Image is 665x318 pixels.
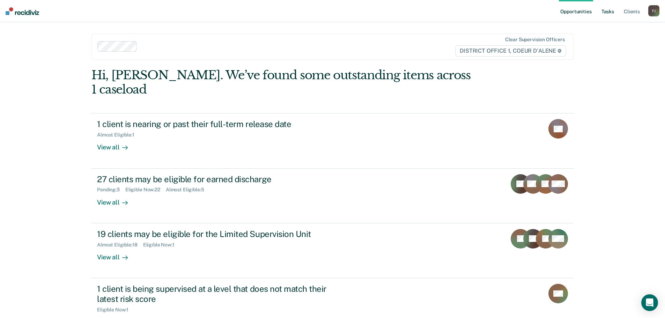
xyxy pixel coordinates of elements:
div: Almost Eligible : 5 [166,187,210,193]
div: 1 client is being supervised at a level that does not match their latest risk score [97,284,342,304]
div: View all [97,138,136,151]
div: Clear supervision officers [505,37,564,43]
div: View all [97,247,136,261]
div: Hi, [PERSON_NAME]. We’ve found some outstanding items across 1 caseload [91,68,477,97]
a: 19 clients may be eligible for the Limited Supervision UnitAlmost Eligible:18Eligible Now:1View all [91,223,574,278]
div: Almost Eligible : 18 [97,242,143,248]
div: Pending : 3 [97,187,125,193]
div: 27 clients may be eligible for earned discharge [97,174,342,184]
div: 1 client is nearing or past their full-term release date [97,119,342,129]
div: Almost Eligible : 1 [97,132,140,138]
div: Open Intercom Messenger [641,294,658,311]
div: Eligible Now : 22 [125,187,166,193]
a: 1 client is nearing or past their full-term release dateAlmost Eligible:1View all [91,113,574,168]
div: View all [97,193,136,206]
a: 27 clients may be eligible for earned dischargePending:3Eligible Now:22Almost Eligible:5View all [91,169,574,223]
span: DISTRICT OFFICE 1, COEUR D'ALENE [455,45,566,57]
button: FJ [648,5,659,16]
div: Eligible Now : 1 [143,242,180,248]
img: Recidiviz [6,7,39,15]
div: Eligible Now : 1 [97,307,134,313]
div: F J [648,5,659,16]
div: 19 clients may be eligible for the Limited Supervision Unit [97,229,342,239]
